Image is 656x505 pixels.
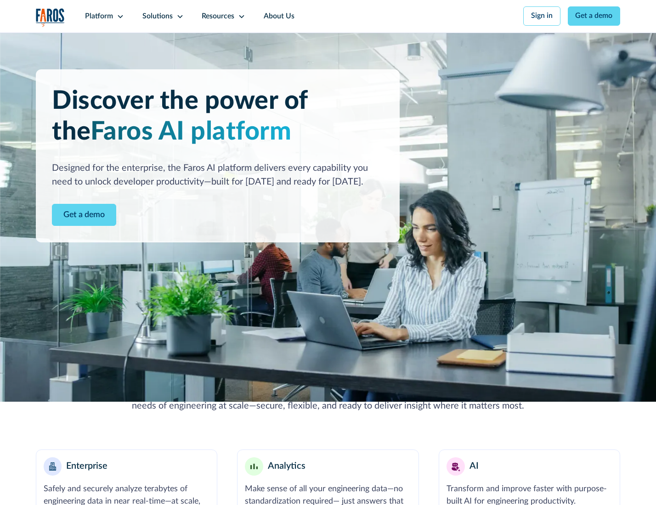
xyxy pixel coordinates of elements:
[85,11,113,22] div: Platform
[36,8,65,27] img: Logo of the analytics and reporting company Faros.
[250,464,258,470] img: Minimalist bar chart analytics icon
[52,204,116,226] a: Contact Modal
[568,6,621,26] a: Get a demo
[66,460,107,473] div: Enterprise
[469,460,479,473] div: AI
[52,86,383,147] h1: Discover the power of the
[90,119,292,145] span: Faros AI platform
[448,459,463,473] img: AI robot or assistant icon
[36,8,65,27] a: home
[268,460,305,473] div: Analytics
[202,11,234,22] div: Resources
[52,162,383,189] div: Designed for the enterprise, the Faros AI platform delivers every capability you need to unlock d...
[142,11,173,22] div: Solutions
[49,462,57,471] img: Enterprise building blocks or structure icon
[523,6,560,26] a: Sign in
